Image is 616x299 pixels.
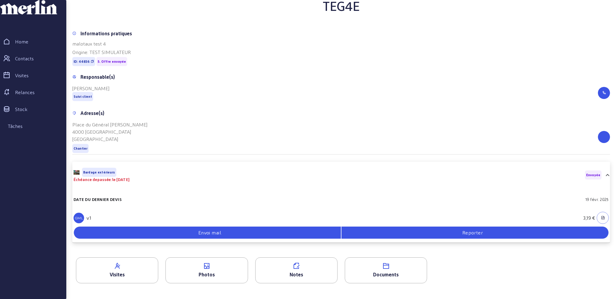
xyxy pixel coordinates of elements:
div: [PERSON_NAME] [72,85,109,92]
div: Notes [256,271,337,278]
div: 4000 [GEOGRAPHIC_DATA] [72,128,147,135]
div: malotaux test 4 [72,40,610,47]
div: Relances [15,89,35,96]
div: Informations pratiques [80,30,132,37]
div: Tâches [8,122,23,130]
div: Documents [345,271,427,278]
div: Responsable(s) [80,73,115,81]
div: Stock [15,106,27,113]
span: Chantier [74,146,87,151]
mat-expansion-panel-header: CITEBardage extérieursÉchéance depassée:le [DATE]Envoyée [72,164,610,186]
span: Suivi client [74,94,92,99]
div: [GEOGRAPHIC_DATA] [72,135,147,143]
div: Échéance depassée: [74,177,130,182]
div: GML [74,213,84,223]
div: Origine: TEST SIMULATEUR [72,49,610,56]
span: ID: 44836 [74,59,90,64]
div: 3,19 € [583,214,596,221]
div: Visites [15,72,29,79]
div: Place du Général [PERSON_NAME] [72,121,147,128]
div: Date du dernier devis [74,197,122,202]
div: Visites [76,271,158,278]
span: Envoi mail [198,229,222,236]
img: CITE [74,170,80,175]
div: le [DATE] [112,177,130,182]
div: v.1 [86,214,91,221]
div: Photos [166,271,247,278]
div: Home [15,38,28,45]
div: Adresse(s) [80,110,104,117]
div: Contacts [15,55,34,62]
span: 5. Offre envoyée [98,59,126,64]
span: Envoyée [586,173,600,177]
div: 19 févr. 2025 [585,197,609,202]
div: CITEBardage extérieursÉchéance depassée:le [DATE]Envoyée [72,186,610,240]
span: Bardage extérieurs [83,170,115,174]
span: Reporter [462,229,483,236]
